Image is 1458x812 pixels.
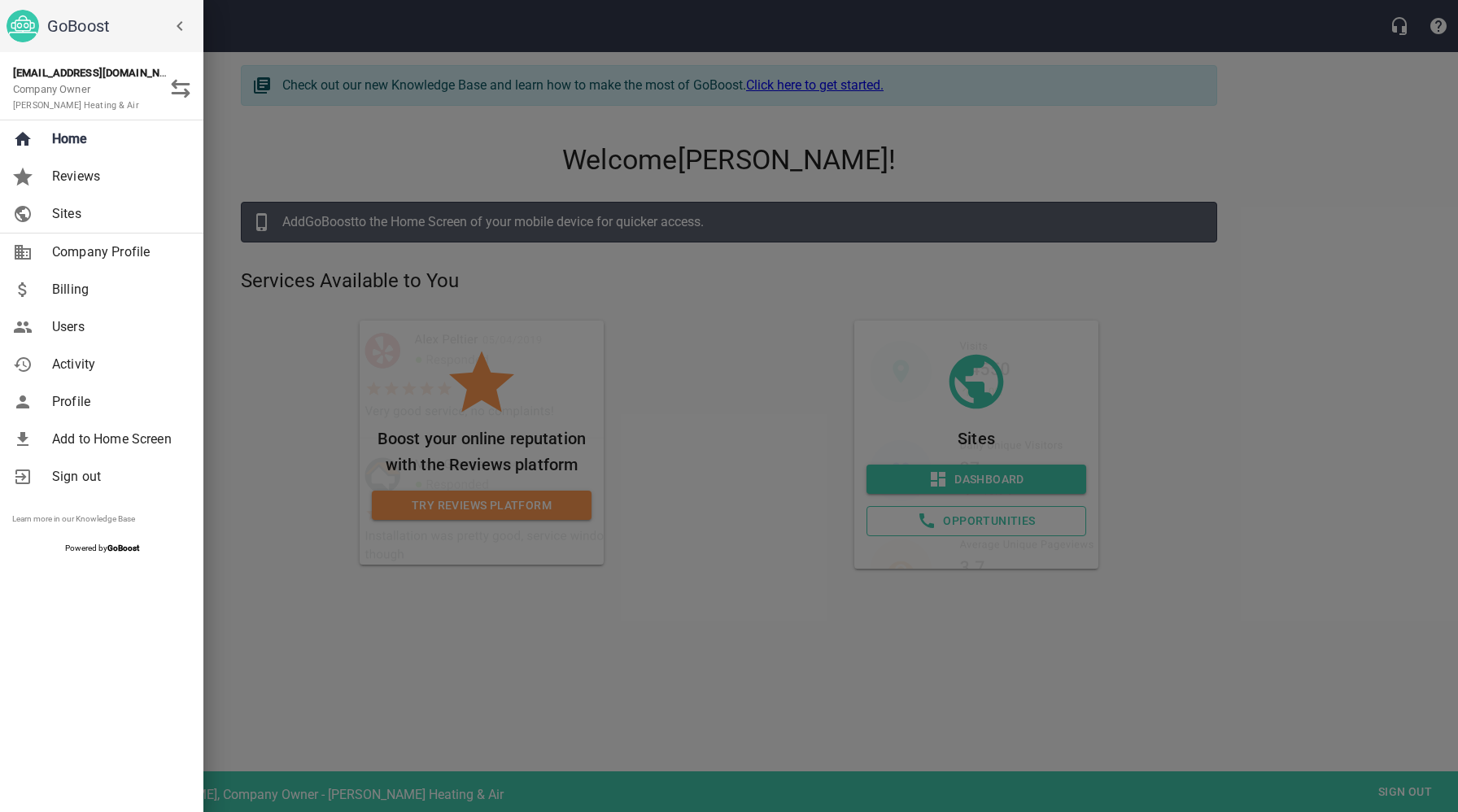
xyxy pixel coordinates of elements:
span: Sites [52,204,184,224]
span: Users [52,317,184,337]
strong: [EMAIL_ADDRESS][DOMAIN_NAME] [13,67,185,79]
a: Learn more in our Knowledge Base [12,514,135,523]
span: Company Owner [13,83,139,111]
span: Activity [52,355,184,374]
button: Switch Role [161,69,200,108]
small: [PERSON_NAME] Heating & Air [13,100,139,111]
span: Profile [52,392,184,412]
h6: GoBoost [47,13,197,39]
span: Sign out [52,467,184,487]
strong: GoBoost [107,544,139,552]
span: Powered by [65,544,139,552]
span: Home [52,129,184,149]
img: go_boost_head.png [7,10,39,42]
span: Add to Home Screen [52,430,184,449]
span: Company Profile [52,242,184,262]
span: Reviews [52,167,184,186]
span: Billing [52,280,184,299]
